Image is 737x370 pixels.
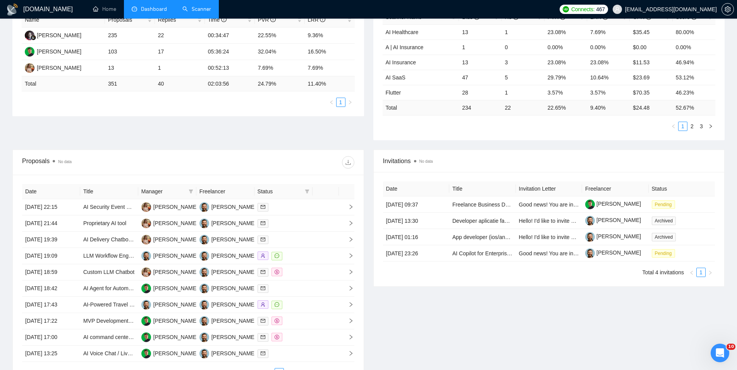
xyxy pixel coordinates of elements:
button: right [345,98,355,107]
li: Next Page [706,122,715,131]
img: VK [199,267,209,277]
td: 0.00% [673,40,715,55]
img: c1CkLHUIwD5Ucvm7oiXNAph9-NOmZLZpbVsUrINqn_V_EzHsJW7P7QxldjUFcJOdWX [585,200,595,209]
span: dollar [275,335,279,339]
th: Invitation Letter [516,181,582,196]
td: 46.94% [673,55,715,70]
a: AI Insurance [386,59,416,65]
a: AV[PERSON_NAME] [141,236,198,242]
span: filter [187,186,195,197]
span: 467 [596,5,605,14]
li: 1 [678,122,687,131]
a: AI Delivery Chatbot Development [83,236,163,243]
span: PVR [258,17,276,23]
div: [PERSON_NAME] [153,349,198,358]
button: left [327,98,336,107]
th: Freelancer [196,184,254,199]
a: AI-Powered Travel Planning System [83,301,170,308]
img: c1-JWQDXWEy3CnA6sRtFzzU22paoDq5cZnWyBNc3HWqwvuW0qNnjm1CMP-YmbEEtPC [585,232,595,242]
img: VK [141,300,151,310]
a: 1 [679,122,687,131]
span: Re [505,14,519,20]
img: AV [141,219,151,228]
img: VK [199,332,209,342]
div: [PERSON_NAME] [211,284,256,293]
a: AV[PERSON_NAME] [25,64,81,71]
td: 11.40 % [305,76,355,91]
a: SS[PERSON_NAME] [25,32,81,38]
span: user [615,7,620,12]
img: VK [199,219,209,228]
td: Total [383,100,459,115]
a: Archived [652,217,679,224]
span: LRR [590,14,608,20]
td: 02:03:56 [205,76,255,91]
td: 1 [459,40,502,55]
a: VK[PERSON_NAME] [199,350,256,356]
span: mail [261,237,265,242]
div: [PERSON_NAME] [153,219,198,227]
li: 3 [697,122,706,131]
span: Replies [158,15,196,24]
td: 22.55% [255,28,305,44]
td: 16.50% [305,44,355,60]
span: right [348,100,352,105]
div: [PERSON_NAME] [37,47,81,56]
td: 0.00% [545,40,587,55]
td: AI Delivery Chatbot Development [80,232,138,248]
a: AI Agent for Automated Content Creation and Publishing [83,285,218,291]
div: [PERSON_NAME] [153,268,198,276]
td: AI command center for Kiteschool (N8N, Notion,agents) [80,329,138,346]
span: dashboard [132,6,137,12]
th: Date [22,184,80,199]
img: AV [25,63,34,73]
a: [PERSON_NAME] [585,217,641,223]
button: left [669,122,678,131]
li: Previous Page [327,98,336,107]
div: [PERSON_NAME] [211,333,256,341]
span: right [342,351,354,356]
span: filter [303,186,311,197]
td: 46.23% [673,85,715,100]
td: 10.64% [587,70,630,85]
a: Freelance Business Development Consultant – IT Outsourcing ([GEOGRAPHIC_DATA] & US Market) [452,201,696,208]
a: setting [722,6,734,12]
td: 5 [502,70,544,85]
li: Previous Page [669,122,678,131]
a: VK[PERSON_NAME] [199,334,256,340]
td: Freelance Business Development Consultant – IT Outsourcing (Europe & US Market) [449,196,516,213]
img: MB [25,47,34,57]
button: left [687,268,696,277]
span: right [342,220,354,226]
img: upwork-logo.png [563,6,569,12]
td: 00:52:13 [205,60,255,76]
span: mail [261,286,265,291]
a: Pending [652,201,678,207]
div: [PERSON_NAME] [211,349,256,358]
th: Replies [155,12,205,28]
span: right [342,237,354,242]
a: 1 [697,268,705,277]
th: Proposals [105,12,155,28]
td: $ 24.48 [630,100,672,115]
li: Previous Page [687,268,696,277]
a: Custom LLM Chatbot [83,269,134,275]
span: Bids [462,14,479,20]
span: mail [261,318,265,323]
img: VK [199,300,209,310]
td: 52.67 % [673,100,715,115]
a: App developer (ios/android) aplicatie fun club(interactiuni intre artist si fanii lui) [452,234,640,240]
span: mail [261,351,265,356]
td: [DATE] 19:39 [22,232,80,248]
a: 2 [688,122,696,131]
a: VK[PERSON_NAME] [199,301,256,307]
div: [PERSON_NAME] [211,268,256,276]
span: Invitations [383,156,715,166]
td: AI Agent for Automated Content Creation and Publishing [80,281,138,297]
td: [DATE] 17:43 [22,297,80,313]
div: [PERSON_NAME] [153,284,198,293]
a: AI Healthcare [386,29,419,35]
td: AI-Powered Travel Planning System [80,297,138,313]
span: message [275,253,279,258]
td: AI Voice Chat / Livekit [80,346,138,362]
